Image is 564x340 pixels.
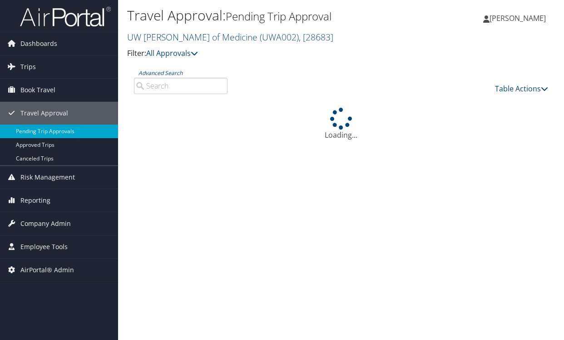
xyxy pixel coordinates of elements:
a: All Approvals [146,48,198,58]
span: Company Admin [20,212,71,235]
input: Advanced Search [134,78,228,94]
a: Advanced Search [139,69,183,77]
p: Filter: [127,48,412,60]
span: Dashboards [20,32,57,55]
span: ( UWA002 ) [260,31,299,43]
div: Loading... [127,108,555,140]
img: airportal-logo.png [20,6,111,27]
small: Pending Trip Approval [226,9,331,24]
span: , [ 28683 ] [299,31,333,43]
span: Trips [20,55,36,78]
span: Risk Management [20,166,75,189]
span: Reporting [20,189,50,212]
a: UW [PERSON_NAME] of Medicine [127,31,333,43]
span: [PERSON_NAME] [490,13,546,23]
h1: Travel Approval: [127,6,412,25]
span: Book Travel [20,79,55,101]
a: Table Actions [495,84,548,94]
a: [PERSON_NAME] [483,5,555,32]
span: AirPortal® Admin [20,259,74,281]
span: Travel Approval [20,102,68,125]
span: Employee Tools [20,235,68,258]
